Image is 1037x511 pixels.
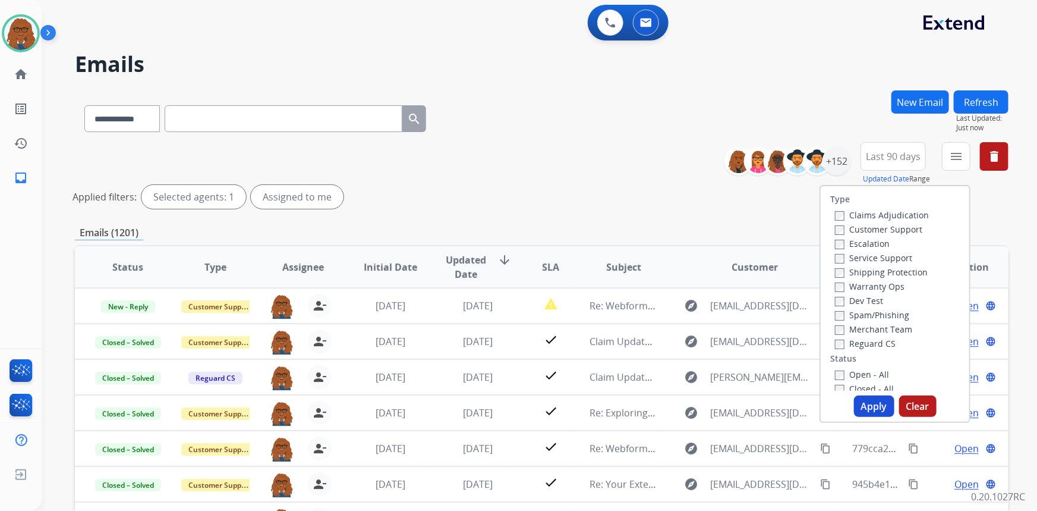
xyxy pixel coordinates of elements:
img: agent-avatar [270,472,294,497]
mat-icon: check [544,404,558,418]
mat-icon: home [14,67,28,81]
mat-icon: person_remove [313,477,327,491]
span: [DATE] [376,335,405,348]
span: Customer Support [181,336,259,349]
mat-icon: history [14,136,28,151]
mat-icon: check [544,368,558,383]
input: Customer Support [835,225,844,235]
button: Apply [854,396,894,417]
mat-icon: content_copy [820,479,831,490]
button: New Email [891,90,949,114]
label: Claims Adjudication [835,209,929,221]
span: [DATE] [376,371,405,384]
span: [DATE] [376,442,405,455]
span: Re: Webform from [EMAIL_ADDRESS][DOMAIN_NAME] on [DATE] [590,442,875,455]
span: [DATE] [463,371,493,384]
label: Type [830,193,850,205]
span: Claim Update: Parts ordered for repair [590,371,764,384]
mat-icon: explore [685,370,699,384]
mat-icon: check [544,333,558,347]
label: Open - All [835,369,889,380]
span: [EMAIL_ADDRESS][DOMAIN_NAME] [711,334,814,349]
p: Applied filters: [73,190,137,204]
span: Subject [606,260,641,274]
span: Customer Support [181,479,259,491]
span: Re: Webform from [EMAIL_ADDRESS][DOMAIN_NAME] on [DATE] [590,299,875,312]
mat-icon: inbox [14,171,28,185]
mat-icon: person_remove [313,406,327,420]
mat-icon: person_remove [313,334,327,349]
span: Open [954,477,979,491]
input: Spam/Phishing [835,311,844,321]
mat-icon: language [985,336,996,347]
span: [EMAIL_ADDRESS][DOMAIN_NAME] [711,299,814,313]
label: Dev Test [835,295,883,306]
img: agent-avatar [270,365,294,390]
label: Closed - All [835,383,894,394]
mat-icon: explore [685,441,699,456]
label: Merchant Team [835,324,912,335]
span: Just now [956,123,1008,133]
mat-icon: check [544,475,558,490]
label: Customer Support [835,224,922,235]
img: agent-avatar [270,330,294,355]
span: Updated Date [444,253,488,281]
span: Range [863,174,930,184]
span: [DATE] [463,299,493,312]
span: 779cca2e-8442-4b3a-963d-9dd87cbecc86 [852,442,1035,455]
span: [PERSON_NAME][EMAIL_ADDRESS][PERSON_NAME][DOMAIN_NAME] [711,370,814,384]
button: Clear [899,396,937,417]
span: Customer Support [181,443,259,456]
button: Last 90 days [861,142,926,171]
input: Closed - All [835,385,844,394]
mat-icon: list_alt [14,102,28,116]
mat-icon: language [985,479,996,490]
span: New - Reply [101,300,155,313]
span: [DATE] [376,299,405,312]
div: Assigned to me [251,185,343,209]
span: Closed – Solved [95,407,161,420]
img: agent-avatar [270,437,294,462]
span: Last Updated: [956,114,1008,123]
input: Shipping Protection [835,268,844,278]
span: [DATE] [463,442,493,455]
span: [DATE] [376,406,405,419]
span: 945b4e16-1cef-4375-a0c9-121f191f60d2 [852,478,1028,491]
mat-icon: person_remove [313,370,327,384]
mat-icon: arrow_downward [497,253,512,267]
img: agent-avatar [270,294,294,319]
span: Assignee [282,260,324,274]
span: Initial Date [364,260,417,274]
label: Spam/Phishing [835,309,909,321]
mat-icon: content_copy [908,479,919,490]
span: Closed – Solved [95,336,161,349]
p: Emails (1201) [75,225,143,240]
span: [EMAIL_ADDRESS][DOMAIN_NAME] [711,441,814,456]
mat-icon: explore [685,299,699,313]
mat-icon: delete [987,149,1001,164]
input: Dev Test [835,297,844,306]
button: Updated Date [863,174,909,184]
mat-icon: language [985,372,996,383]
span: Re: Exploring a Win-Win Collab Opportunity for Our Blogs! [590,406,848,419]
mat-icon: person_remove [313,299,327,313]
input: Reguard CS [835,340,844,349]
span: Type [204,260,226,274]
input: Merchant Team [835,325,844,335]
span: [DATE] [376,478,405,491]
span: Closed – Solved [95,479,161,491]
h2: Emails [75,52,1008,76]
img: agent-avatar [270,401,294,426]
span: Claim Update: Parts ordered for repair [590,335,764,348]
input: Service Support [835,254,844,264]
span: Customer Support [181,407,259,420]
mat-icon: explore [685,477,699,491]
img: avatar [4,17,37,50]
span: Customer [732,260,778,274]
label: Escalation [835,238,890,249]
label: Shipping Protection [835,267,928,278]
label: Service Support [835,252,912,264]
div: +152 [822,147,851,175]
button: Refresh [954,90,1008,114]
mat-icon: explore [685,406,699,420]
